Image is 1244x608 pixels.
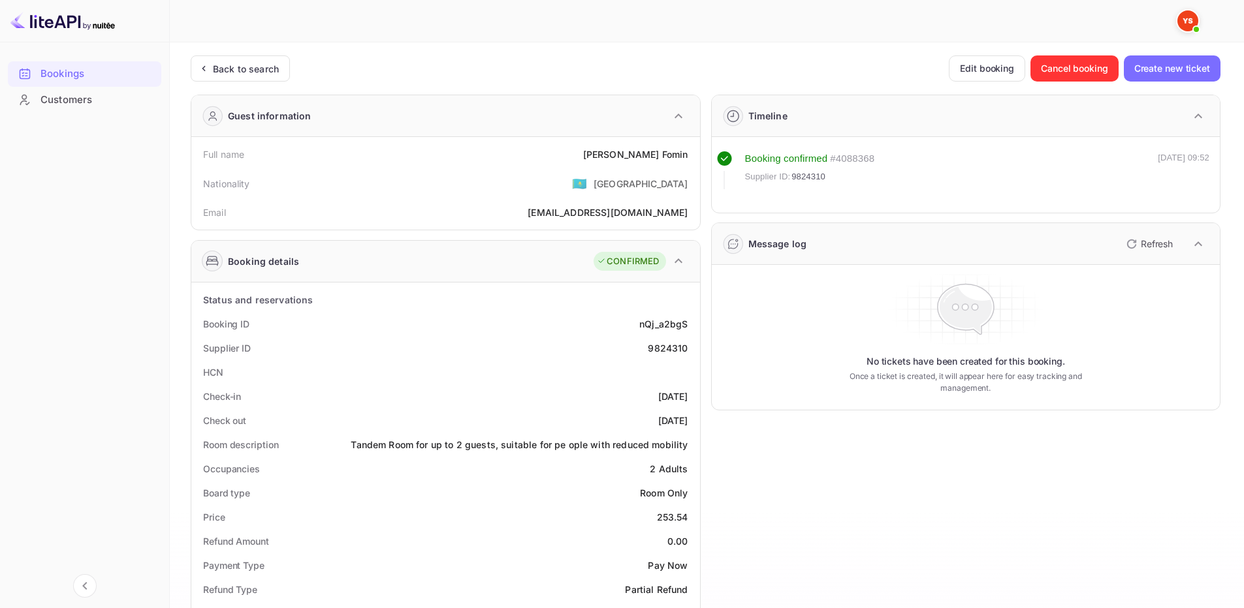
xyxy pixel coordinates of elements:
[1119,234,1178,254] button: Refresh
[650,462,688,476] div: 2 Adults
[625,583,688,596] div: Partial Refund
[572,172,587,195] span: United States
[648,341,688,355] div: 9824310
[748,237,807,251] div: Message log
[657,510,688,524] div: 253.54
[203,365,223,379] div: HCN
[658,389,688,403] div: [DATE]
[203,583,257,596] div: Refund Type
[791,170,825,183] span: 9824310
[203,438,278,451] div: Room description
[203,205,226,219] div: Email
[1141,237,1173,251] p: Refresh
[8,61,161,85] a: Bookings
[203,534,269,548] div: Refund Amount
[829,371,1102,394] p: Once a ticket is created, it will appear here for easy tracking and management.
[867,355,1065,368] p: No tickets have been created for this booking.
[8,61,161,87] div: Bookings
[203,486,250,500] div: Board type
[748,109,788,123] div: Timeline
[203,177,250,190] div: Nationality
[949,55,1025,82] button: Edit booking
[203,341,251,355] div: Supplier ID
[8,87,161,113] div: Customers
[8,87,161,112] a: Customers
[203,389,241,403] div: Check-in
[40,93,155,108] div: Customers
[1124,55,1220,82] button: Create new ticket
[594,177,688,190] div: [GEOGRAPHIC_DATA]
[351,438,688,451] div: Tandem Room for up to 2 guests, suitable for pe ople with reduced mobility
[830,151,874,166] div: # 4088368
[228,254,299,268] div: Booking details
[745,151,828,166] div: Booking confirmed
[648,558,688,572] div: Pay Now
[639,317,688,331] div: nQj_a2bgS
[213,62,279,76] div: Back to search
[528,205,688,219] div: [EMAIL_ADDRESS][DOMAIN_NAME]
[658,414,688,427] div: [DATE]
[597,255,659,268] div: CONFIRMED
[203,147,244,161] div: Full name
[1177,10,1198,31] img: Yandex Support
[40,67,155,82] div: Bookings
[203,317,249,331] div: Booking ID
[1158,151,1209,189] div: [DATE] 09:52
[203,510,225,524] div: Price
[667,534,688,548] div: 0.00
[203,462,260,476] div: Occupancies
[203,293,313,307] div: Status and reservations
[228,109,311,123] div: Guest information
[745,170,791,183] span: Supplier ID:
[203,414,246,427] div: Check out
[640,486,688,500] div: Room Only
[10,10,115,31] img: LiteAPI logo
[73,574,97,598] button: Collapse navigation
[583,147,688,161] div: [PERSON_NAME] Fomin
[203,558,264,572] div: Payment Type
[1030,55,1119,82] button: Cancel booking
